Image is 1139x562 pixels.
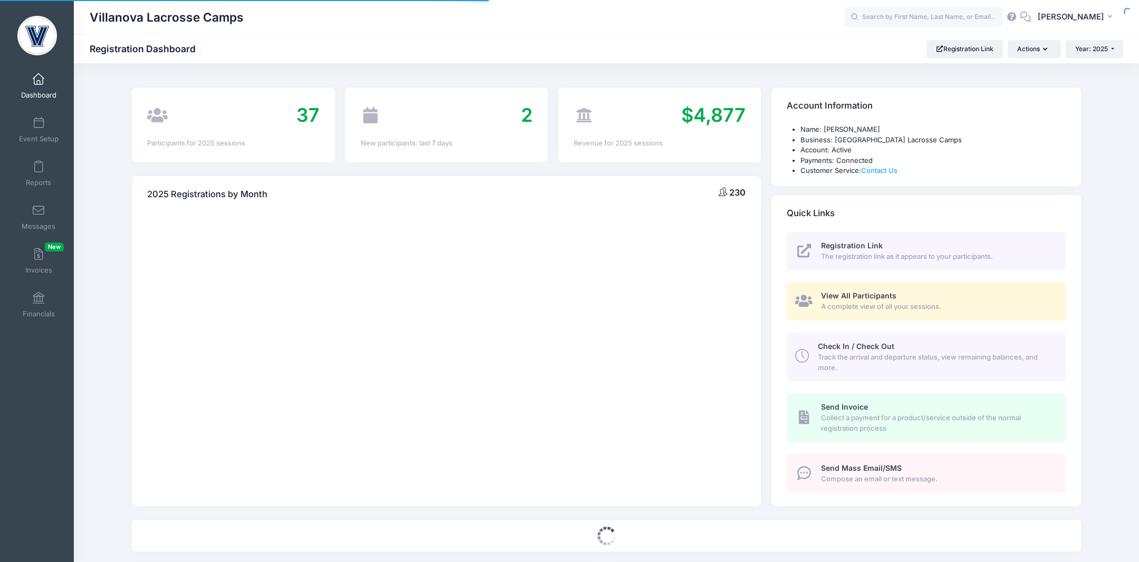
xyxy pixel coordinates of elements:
span: Compose an email or text message. [821,474,1054,485]
a: Reports [14,155,64,192]
span: Registration Link [821,241,883,250]
span: Reports [26,178,51,187]
li: Name: [PERSON_NAME] [800,124,1065,135]
span: New [45,243,64,251]
a: Registration Link [926,40,1003,58]
h4: Account Information [787,91,873,121]
a: Dashboard [14,67,64,104]
span: 2 [521,103,533,127]
a: Event Setup [14,111,64,148]
span: The registration link as it appears to your participants. [821,251,1054,262]
span: 37 [296,103,320,127]
a: View All Participants A complete view of all your sessions. [787,282,1065,321]
span: Send Invoice [821,402,868,411]
span: Messages [22,222,55,231]
button: Actions [1008,40,1060,58]
li: Customer Service: [800,166,1065,176]
span: A complete view of all your sessions. [821,302,1054,312]
a: Financials [14,286,64,323]
li: Payments: Connected [800,156,1065,166]
a: Check In / Check Out Track the arrival and departure status, view remaining balances, and more. [787,333,1065,381]
span: Invoices [25,266,52,275]
span: Check In / Check Out [818,342,894,351]
input: Search by First Name, Last Name, or Email... [844,7,1002,28]
a: Registration Link The registration link as it appears to your participants. [787,232,1065,270]
span: [PERSON_NAME] [1038,11,1104,23]
span: $4,877 [681,103,746,127]
li: Business: [GEOGRAPHIC_DATA] Lacrosse Camps [800,135,1065,146]
span: Year: 2025 [1075,45,1108,53]
a: Contact Us [861,166,897,175]
li: Account: Active [800,145,1065,156]
span: Dashboard [21,91,56,100]
a: Send Invoice Collect a payment for a product/service outside of the normal registration process [787,393,1065,442]
span: Event Setup [19,134,59,143]
span: 230 [729,187,746,198]
span: Track the arrival and departure status, view remaining balances, and more. [818,352,1054,373]
span: Send Mass Email/SMS [821,463,902,472]
h1: Registration Dashboard [90,43,205,54]
div: New participants: last 7 days [361,138,533,149]
span: Financials [23,309,55,318]
h4: Quick Links [787,198,835,228]
h1: Villanova Lacrosse Camps [90,5,244,30]
div: Participants for 2025 sessions [147,138,319,149]
div: Revenue for 2025 sessions [574,138,746,149]
button: [PERSON_NAME] [1031,5,1123,30]
a: Messages [14,199,64,236]
a: InvoicesNew [14,243,64,279]
span: View All Participants [821,291,896,300]
button: Year: 2025 [1066,40,1123,58]
a: Send Mass Email/SMS Compose an email or text message. [787,454,1065,492]
span: Collect a payment for a product/service outside of the normal registration process [821,413,1054,433]
img: Villanova Lacrosse Camps [17,16,57,55]
h4: 2025 Registrations by Month [147,179,267,209]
